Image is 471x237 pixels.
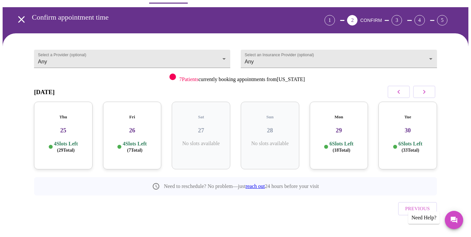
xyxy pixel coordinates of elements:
[347,15,358,25] div: 2
[246,114,294,120] h5: Sun
[315,114,363,120] h5: Mon
[177,141,225,146] p: No slots available
[405,204,430,213] span: Previous
[246,183,265,189] a: reach out
[324,15,335,25] div: 1
[34,50,230,68] div: Any
[398,141,422,153] p: 6 Slots Left
[164,183,319,189] p: Need to reschedule? No problem—just 24 hours before your visit
[408,212,440,224] div: Need Help?
[246,127,294,134] h3: 28
[398,202,437,215] button: Previous
[414,15,425,25] div: 4
[384,114,432,120] h5: Tue
[177,114,225,120] h5: Sat
[34,89,55,96] h3: [DATE]
[329,141,353,153] p: 6 Slots Left
[179,76,305,82] p: currently booking appointments from [US_STATE]
[57,148,75,153] span: ( 29 Total)
[392,15,402,25] div: 3
[179,76,199,82] span: 7 Patients
[32,13,288,22] h3: Confirm appointment time
[177,127,225,134] h3: 27
[315,127,363,134] h3: 29
[333,148,350,153] span: ( 18 Total)
[108,127,156,134] h3: 26
[123,141,147,153] p: 4 Slots Left
[54,141,78,153] p: 4 Slots Left
[12,10,31,29] button: open drawer
[39,127,87,134] h3: 25
[360,18,382,23] span: CONFIRM
[127,148,143,153] span: ( 7 Total)
[108,114,156,120] h5: Fri
[445,211,463,229] button: Messages
[437,15,447,25] div: 5
[39,114,87,120] h5: Thu
[241,50,437,68] div: Any
[402,148,419,153] span: ( 33 Total)
[384,127,432,134] h3: 30
[246,141,294,146] p: No slots available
